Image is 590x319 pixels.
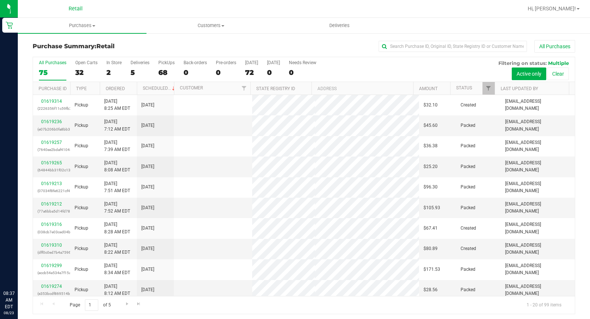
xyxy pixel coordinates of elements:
[37,167,66,174] p: (64844bb31f02c136)
[547,68,569,80] button: Clear
[104,98,130,112] span: [DATE] 8:25 AM EDT
[37,208,66,215] p: (77a6bba5d14fd782)
[238,82,250,95] a: Filter
[104,201,130,215] span: [DATE] 7:52 AM EDT
[423,163,438,170] span: $25.20
[461,204,475,211] span: Packed
[512,68,546,80] button: Active only
[319,22,360,29] span: Deliveries
[134,299,144,309] a: Go to the last page
[289,60,316,65] div: Needs Review
[423,266,440,273] span: $171.53
[461,266,475,273] span: Packed
[379,41,527,52] input: Search Purchase ID, Original ID, State Registry ID or Customer Name...
[419,86,438,91] a: Amount
[75,266,88,273] span: Pickup
[505,221,570,235] span: [EMAIL_ADDRESS][DOMAIN_NAME]
[461,184,475,191] span: Packed
[141,184,154,191] span: [DATE]
[505,98,570,112] span: [EMAIL_ADDRESS][DOMAIN_NAME]
[104,262,130,276] span: [DATE] 8:34 AM EDT
[141,142,154,149] span: [DATE]
[505,242,570,256] span: [EMAIL_ADDRESS][DOMAIN_NAME]
[141,225,154,232] span: [DATE]
[423,122,438,129] span: $45.60
[456,85,472,91] a: Status
[461,286,475,293] span: Packed
[289,68,316,77] div: 0
[41,160,62,165] a: 01619265
[104,139,130,153] span: [DATE] 7:39 AM EDT
[104,159,130,174] span: [DATE] 8:08 AM EDT
[75,225,88,232] span: Pickup
[104,242,130,256] span: [DATE] 8:22 AM EDT
[141,286,154,293] span: [DATE]
[75,122,88,129] span: Pickup
[184,60,207,65] div: Back-orders
[22,259,31,267] iframe: Resource center unread badge
[141,102,154,109] span: [DATE]
[423,102,438,109] span: $32.10
[37,269,66,276] p: (eccb54e534e7f15a)
[256,86,295,91] a: State Registry ID
[33,43,214,50] h3: Purchase Summary:
[131,60,149,65] div: Deliveries
[75,142,88,149] span: Pickup
[158,68,175,77] div: 68
[37,146,66,153] p: (7640ee2bdaf4104e)
[122,299,132,309] a: Go to the next page
[461,102,476,109] span: Created
[505,118,570,132] span: [EMAIL_ADDRESS][DOMAIN_NAME]
[461,142,475,149] span: Packed
[3,290,14,310] p: 08:37 AM EDT
[141,122,154,129] span: [DATE]
[69,6,83,12] span: Retail
[141,204,154,211] span: [DATE]
[75,102,88,109] span: Pickup
[146,18,275,33] a: Customers
[505,201,570,215] span: [EMAIL_ADDRESS][DOMAIN_NAME]
[498,60,547,66] span: Filtering on status:
[41,99,62,104] a: 01619314
[312,82,413,95] th: Address
[75,286,88,293] span: Pickup
[141,163,154,170] span: [DATE]
[423,225,438,232] span: $67.41
[141,245,154,252] span: [DATE]
[461,163,475,170] span: Packed
[104,283,130,297] span: [DATE] 8:12 AM EDT
[106,60,122,65] div: In Store
[131,68,149,77] div: 5
[528,6,576,11] span: Hi, [PERSON_NAME]!
[216,68,236,77] div: 0
[141,266,154,273] span: [DATE]
[106,86,125,91] a: Ordered
[63,299,117,311] span: Page of 5
[461,245,476,252] span: Created
[423,184,438,191] span: $96.30
[534,40,575,53] button: All Purchases
[41,243,62,248] a: 01619310
[158,60,175,65] div: PickUps
[521,299,567,310] span: 1 - 20 of 99 items
[39,60,66,65] div: All Purchases
[423,204,440,211] span: $105.93
[548,60,569,66] span: Multiple
[184,68,207,77] div: 0
[505,139,570,153] span: [EMAIL_ADDRESS][DOMAIN_NAME]
[18,18,146,33] a: Purchases
[245,60,258,65] div: [DATE]
[41,140,62,145] a: 01619257
[423,245,438,252] span: $80.89
[6,22,13,29] inline-svg: Retail
[505,159,570,174] span: [EMAIL_ADDRESS][DOMAIN_NAME]
[41,284,62,289] a: 01619274
[75,204,88,211] span: Pickup
[75,184,88,191] span: Pickup
[37,187,66,194] p: (07034f8fe6221cf4)
[106,68,122,77] div: 2
[76,86,87,91] a: Type
[85,299,98,311] input: 1
[423,286,438,293] span: $28.56
[37,228,66,236] p: (038cb7e03ced04b8)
